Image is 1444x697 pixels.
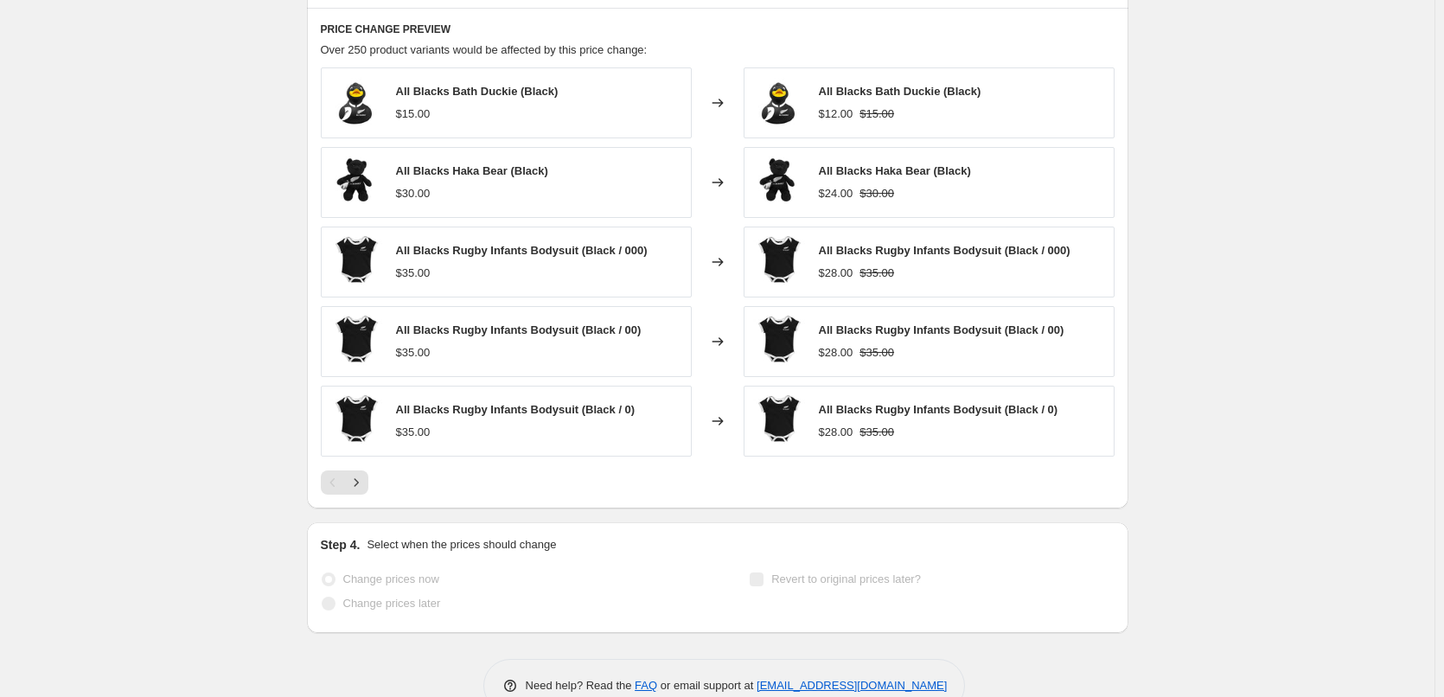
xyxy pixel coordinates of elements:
[819,265,853,282] div: $28.00
[859,265,894,282] strike: $35.00
[753,157,805,208] img: 7082a_80x.jpg
[396,164,548,177] span: All Blacks Haka Bear (Black)
[321,43,648,56] span: Over 250 product variants would be affected by this price change:
[344,470,368,495] button: Next
[396,106,431,123] div: $15.00
[819,403,1058,416] span: All Blacks Rugby Infants Bodysuit (Black / 0)
[396,244,648,257] span: All Blacks Rugby Infants Bodysuit (Black / 000)
[753,395,805,447] img: kbs0101ab_1_80x.jpg
[396,323,642,336] span: All Blacks Rugby Infants Bodysuit (Black / 00)
[819,424,853,441] div: $28.00
[757,679,947,692] a: [EMAIL_ADDRESS][DOMAIN_NAME]
[859,185,894,202] strike: $30.00
[396,265,431,282] div: $35.00
[635,679,657,692] a: FAQ
[819,344,853,361] div: $28.00
[396,185,431,202] div: $30.00
[819,323,1064,336] span: All Blacks Rugby Infants Bodysuit (Black / 00)
[771,572,921,585] span: Revert to original prices later?
[330,236,382,288] img: kbs0101ab_1_80x.jpg
[367,536,556,553] p: Select when the prices should change
[859,106,894,123] strike: $15.00
[753,236,805,288] img: kbs0101ab_1_80x.jpg
[330,77,382,129] img: all-blacks-bath-duck-635169071150-7115_80x.jpg
[330,316,382,368] img: kbs0101ab_1_80x.jpg
[321,536,361,553] h2: Step 4.
[859,344,894,361] strike: $35.00
[330,157,382,208] img: 7082a_80x.jpg
[396,403,636,416] span: All Blacks Rugby Infants Bodysuit (Black / 0)
[819,185,853,202] div: $24.00
[859,424,894,441] strike: $35.00
[819,106,853,123] div: $12.00
[343,572,439,585] span: Change prices now
[321,470,368,495] nav: Pagination
[819,164,971,177] span: All Blacks Haka Bear (Black)
[321,22,1115,36] h6: PRICE CHANGE PREVIEW
[819,85,981,98] span: All Blacks Bath Duckie (Black)
[526,679,636,692] span: Need help? Read the
[657,679,757,692] span: or email support at
[753,316,805,368] img: kbs0101ab_1_80x.jpg
[343,597,441,610] span: Change prices later
[396,424,431,441] div: $35.00
[753,77,805,129] img: all-blacks-bath-duck-635169071150-7115_80x.jpg
[330,395,382,447] img: kbs0101ab_1_80x.jpg
[396,344,431,361] div: $35.00
[396,85,559,98] span: All Blacks Bath Duckie (Black)
[819,244,1070,257] span: All Blacks Rugby Infants Bodysuit (Black / 000)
